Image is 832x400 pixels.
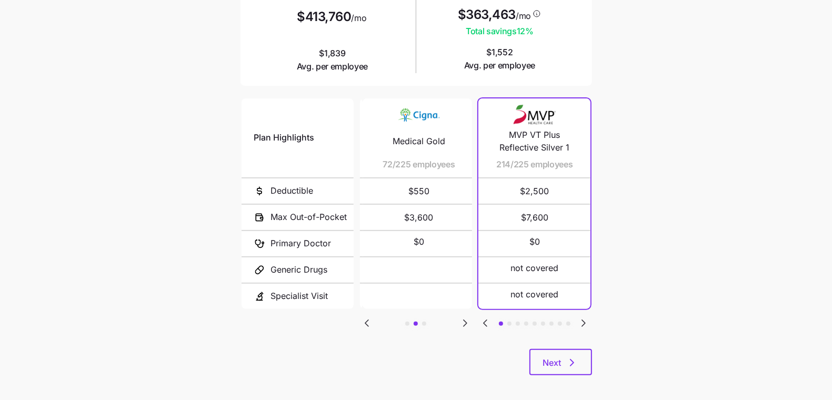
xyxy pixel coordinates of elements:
[577,316,590,330] button: Go to next slide
[479,317,492,329] svg: Go to previous slide
[529,349,592,375] button: Next
[459,317,472,329] svg: Go to next slide
[360,316,374,330] button: Go to previous slide
[464,46,536,72] span: $1,552
[398,105,440,125] img: Carrier
[352,14,367,22] span: /mo
[271,289,328,303] span: Specialist Visit
[491,128,578,155] span: MVP VT Plus Reflective Silver 1
[383,158,455,171] span: 72/225 employees
[478,316,492,330] button: Go to previous slide
[393,135,445,148] span: Medical Gold
[458,25,542,38] span: Total savings 12 %
[254,131,315,144] span: Plan Highlights
[375,205,462,230] span: $3,600
[271,184,314,197] span: Deductible
[577,317,590,329] svg: Go to next slide
[458,8,516,21] span: $363,463
[510,288,558,301] span: not covered
[271,263,328,276] span: Generic Drugs
[496,158,573,171] span: 214/225 employees
[458,316,472,330] button: Go to next slide
[271,211,347,224] span: Max Out-of-Pocket
[516,12,531,20] span: /mo
[491,205,578,230] span: $7,600
[297,11,351,23] span: $413,760
[529,235,540,248] span: $0
[297,47,368,73] span: $1,839
[514,105,556,125] img: Carrier
[543,356,562,369] span: Next
[491,178,578,204] span: $2,500
[464,59,536,72] span: Avg. per employee
[510,262,558,275] span: not covered
[375,178,462,204] span: $550
[360,317,373,329] svg: Go to previous slide
[271,237,332,250] span: Primary Doctor
[297,60,368,73] span: Avg. per employee
[414,235,424,248] span: $0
